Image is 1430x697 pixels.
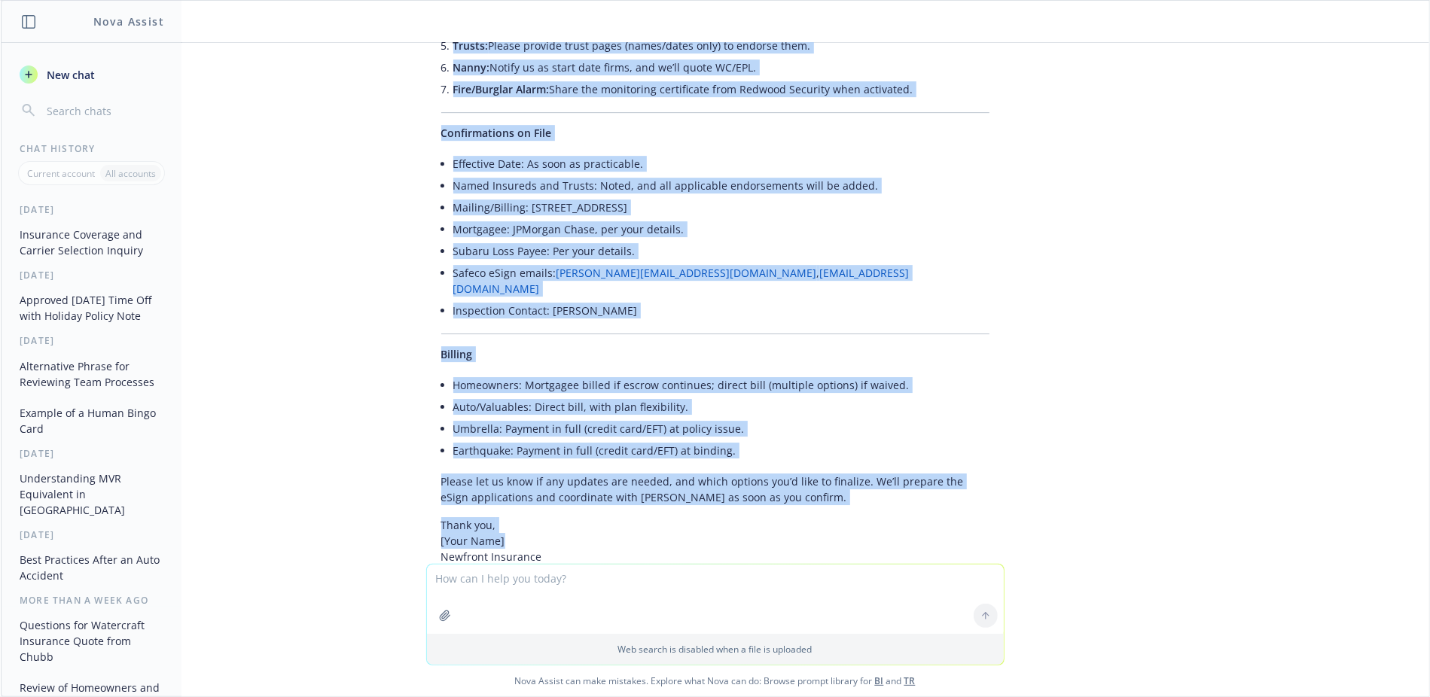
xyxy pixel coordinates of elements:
div: More than a week ago [2,594,181,607]
button: Example of a Human Bingo Card [14,400,169,441]
a: BI [875,674,884,687]
li: Notify us as start date firms, and we’ll quote WC/EPL. [453,56,989,78]
li: Subaru Loss Payee: Per your details. [453,240,989,262]
li: Mortgagee: JPMorgan Chase, per your details. [453,218,989,240]
li: Homeowners: Mortgagee billed if escrow continues; direct bill (multiple options) if waived. [453,374,989,396]
div: Chat History [2,142,181,155]
div: [DATE] [2,528,181,541]
li: Share the monitoring certificate from Redwood Security when activated. [453,78,989,100]
span: Fire/Burglar Alarm: [453,82,550,96]
span: Trusts: [453,38,489,53]
span: Billing [441,347,473,361]
p: Please let us know if any updates are needed, and which options you’d like to finalize. We’ll pre... [441,473,989,505]
h1: Nova Assist [93,14,164,29]
button: Best Practices After an Auto Accident [14,547,169,588]
div: [DATE] [2,447,181,460]
a: TR [904,674,916,687]
span: Confirmations on File [441,126,552,140]
a: [PERSON_NAME][EMAIL_ADDRESS][DOMAIN_NAME] [556,266,817,280]
li: Mailing/Billing: [STREET_ADDRESS] [453,196,989,218]
button: Approved [DATE] Time Off with Holiday Policy Note [14,288,169,328]
li: Safeco eSign emails: , [453,262,989,300]
button: Insurance Coverage and Carrier Selection Inquiry [14,222,169,263]
li: Earthquake: Payment in full (credit card/EFT) at binding. [453,440,989,461]
li: Inspection Contact: [PERSON_NAME] [453,300,989,321]
button: Understanding MVR Equivalent in [GEOGRAPHIC_DATA] [14,466,169,522]
p: Thank you, [Your Name] Newfront Insurance [441,517,989,565]
p: Current account [27,167,95,180]
div: [DATE] [2,203,181,216]
div: [DATE] [2,269,181,282]
li: Named Insureds and Trusts: Noted, and all applicable endorsements will be added. [453,175,989,196]
span: Nanny: [453,60,490,75]
button: Questions for Watercraft Insurance Quote from Chubb [14,613,169,669]
button: Alternative Phrase for Reviewing Team Processes [14,354,169,394]
li: Umbrella: Payment in full (credit card/EFT) at policy issue. [453,418,989,440]
li: Auto/Valuables: Direct bill, with plan flexibility. [453,396,989,418]
li: Please provide trust pages (names/dates only) to endorse them. [453,35,989,56]
span: Nova Assist can make mistakes. Explore what Nova can do: Browse prompt library for and [7,665,1423,696]
span: New chat [44,67,95,83]
input: Search chats [44,100,163,121]
div: [DATE] [2,334,181,347]
button: New chat [14,61,169,88]
li: Effective Date: As soon as practicable. [453,153,989,175]
p: Web search is disabled when a file is uploaded [436,643,995,656]
p: All accounts [105,167,156,180]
